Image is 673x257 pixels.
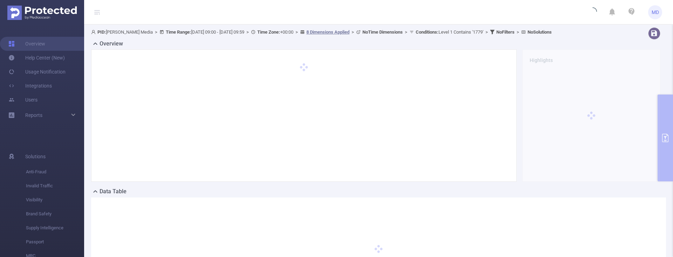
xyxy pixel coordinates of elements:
a: Overview [8,37,45,51]
span: Reports [25,112,42,118]
b: No Solutions [528,29,552,35]
span: [PERSON_NAME] Media [DATE] 09:00 - [DATE] 09:59 +00:00 [91,29,552,35]
b: Conditions : [416,29,439,35]
span: Solutions [25,150,46,164]
span: MD [652,5,659,19]
b: Time Range: [166,29,191,35]
a: Help Center (New) [8,51,65,65]
span: > [244,29,251,35]
span: > [515,29,521,35]
h2: Data Table [100,187,127,196]
i: icon: loading [589,7,597,17]
b: Time Zone: [257,29,280,35]
img: Protected Media [7,6,77,20]
span: Supply Intelligence [26,221,84,235]
b: No Time Dimensions [362,29,403,35]
span: Level 1 Contains '1779' [416,29,483,35]
span: > [403,29,409,35]
u: 8 Dimensions Applied [306,29,349,35]
span: Passport [26,235,84,249]
i: icon: user [91,30,97,34]
span: Invalid Traffic [26,179,84,193]
a: Users [8,93,38,107]
b: No Filters [496,29,515,35]
span: Brand Safety [26,207,84,221]
span: > [483,29,490,35]
a: Reports [25,108,42,122]
a: Integrations [8,79,52,93]
span: > [153,29,159,35]
h2: Overview [100,40,123,48]
span: > [349,29,356,35]
span: > [293,29,300,35]
span: Anti-Fraud [26,165,84,179]
b: PID: [97,29,106,35]
a: Usage Notification [8,65,66,79]
span: Visibility [26,193,84,207]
